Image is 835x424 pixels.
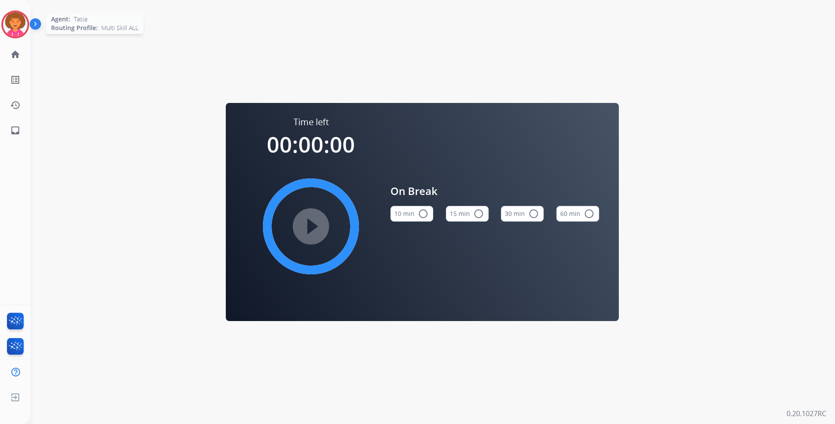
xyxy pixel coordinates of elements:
button: 30 min [501,206,544,222]
mat-icon: history [10,100,21,110]
span: Agent: [51,15,70,24]
span: Time left [293,116,329,128]
img: avatar [3,12,28,37]
span: On Break [390,183,599,199]
mat-icon: radio_button_unchecked [528,209,539,219]
button: 10 min [390,206,433,222]
mat-icon: inbox [10,125,21,136]
span: Tasia [74,15,87,24]
mat-icon: radio_button_unchecked [418,209,428,219]
mat-icon: radio_button_unchecked [584,209,594,219]
p: 0.20.1027RC [787,408,826,419]
mat-icon: radio_button_unchecked [473,209,484,219]
mat-icon: home [10,49,21,60]
button: 60 min [556,206,599,222]
span: 00:00:00 [267,130,355,159]
span: Routing Profile: [51,24,98,32]
mat-icon: list_alt [10,75,21,85]
span: Multi Skill ALL [101,24,138,32]
button: 15 min [446,206,489,222]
